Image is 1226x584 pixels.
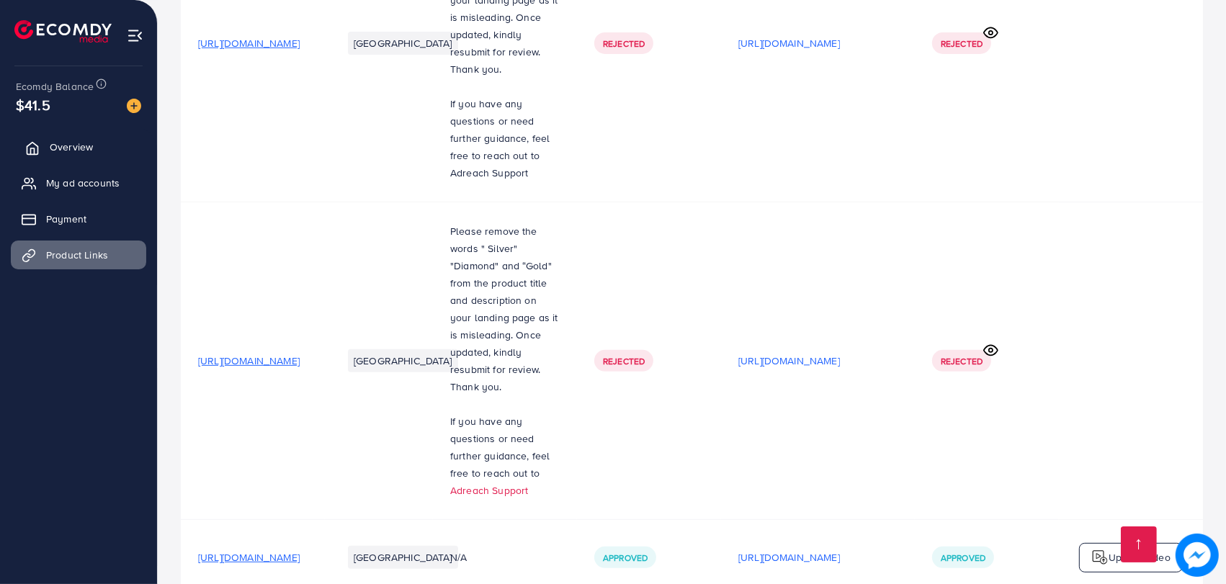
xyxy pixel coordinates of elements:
[16,94,50,115] span: $41.5
[450,483,528,498] a: Adreach Support
[603,355,645,367] span: Rejected
[348,32,458,55] li: [GEOGRAPHIC_DATA]
[127,27,143,44] img: menu
[1109,549,1171,566] p: Upload video
[450,414,550,480] span: If you have any questions or need further guidance, feel free to reach out to
[46,176,120,190] span: My ad accounts
[603,552,648,564] span: Approved
[198,550,300,565] span: [URL][DOMAIN_NAME]
[348,546,458,569] li: [GEOGRAPHIC_DATA]
[11,132,146,161] a: Overview
[941,552,985,564] span: Approved
[450,95,560,181] p: If you have any questions or need further guidance, feel free to reach out to Adreach Support
[1091,549,1109,566] img: logo
[450,223,560,395] p: Please remove the words " Silver" "Diamond" and “Gold" from the product title and description on ...
[50,140,93,154] span: Overview
[46,212,86,226] span: Payment
[11,169,146,197] a: My ad accounts
[1176,534,1219,577] img: image
[198,36,300,50] span: [URL][DOMAIN_NAME]
[450,550,467,565] span: N/A
[11,241,146,269] a: Product Links
[348,349,458,372] li: [GEOGRAPHIC_DATA]
[603,37,645,50] span: Rejected
[738,352,840,369] p: [URL][DOMAIN_NAME]
[46,248,108,262] span: Product Links
[14,20,112,42] img: logo
[198,354,300,368] span: [URL][DOMAIN_NAME]
[738,549,840,566] p: [URL][DOMAIN_NAME]
[16,79,94,94] span: Ecomdy Balance
[941,37,983,50] span: Rejected
[11,205,146,233] a: Payment
[738,35,840,52] p: [URL][DOMAIN_NAME]
[941,355,983,367] span: Rejected
[127,99,141,113] img: image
